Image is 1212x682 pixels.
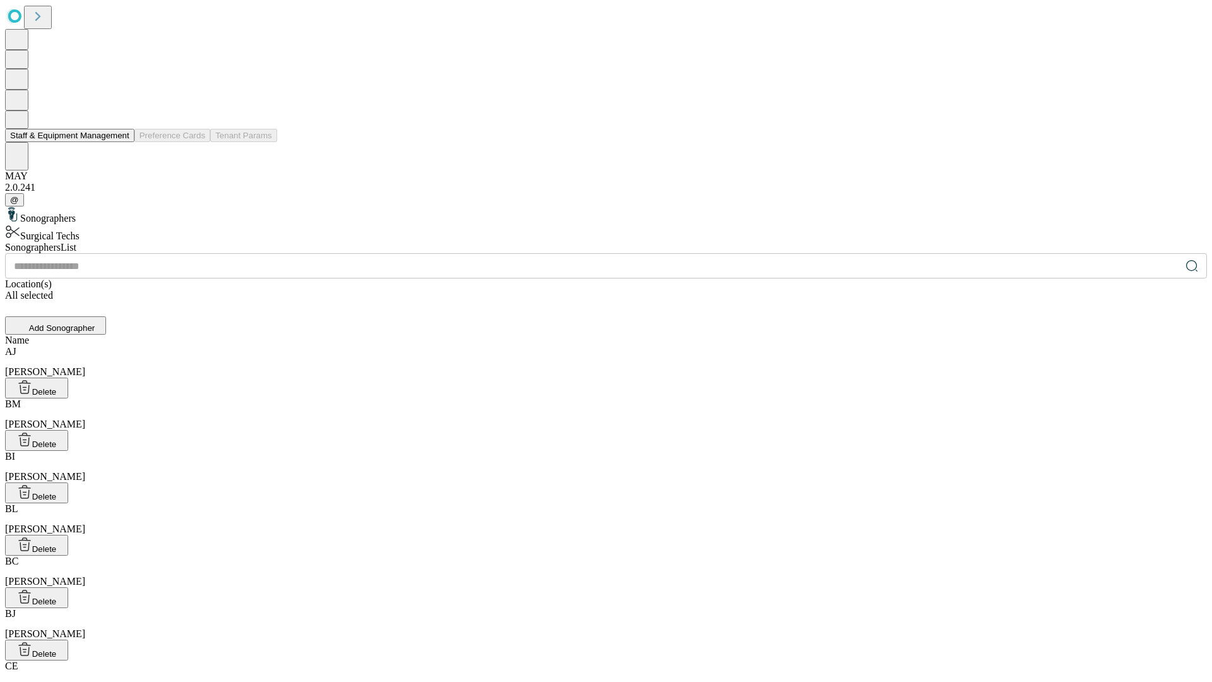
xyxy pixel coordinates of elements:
[5,170,1207,182] div: MAY
[5,640,68,661] button: Delete
[5,193,24,206] button: @
[210,129,277,142] button: Tenant Params
[5,608,1207,640] div: [PERSON_NAME]
[5,398,1207,430] div: [PERSON_NAME]
[5,430,68,451] button: Delete
[5,346,1207,378] div: [PERSON_NAME]
[5,335,1207,346] div: Name
[5,398,21,409] span: BM
[32,597,57,606] span: Delete
[10,195,19,205] span: @
[5,206,1207,224] div: Sonographers
[5,661,18,671] span: CE
[5,242,1207,253] div: Sonographers List
[5,503,18,514] span: BL
[5,608,16,619] span: BJ
[5,503,1207,535] div: [PERSON_NAME]
[5,224,1207,242] div: Surgical Techs
[32,649,57,659] span: Delete
[32,387,57,397] span: Delete
[5,587,68,608] button: Delete
[5,316,106,335] button: Add Sonographer
[5,556,18,566] span: BC
[32,440,57,449] span: Delete
[5,346,16,357] span: AJ
[134,129,210,142] button: Preference Cards
[5,556,1207,587] div: [PERSON_NAME]
[5,182,1207,193] div: 2.0.241
[5,278,52,289] span: Location(s)
[32,492,57,501] span: Delete
[5,482,68,503] button: Delete
[5,451,1207,482] div: [PERSON_NAME]
[32,544,57,554] span: Delete
[5,378,68,398] button: Delete
[5,535,68,556] button: Delete
[5,290,1207,301] div: All selected
[5,451,15,462] span: BI
[5,129,134,142] button: Staff & Equipment Management
[29,323,95,333] span: Add Sonographer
